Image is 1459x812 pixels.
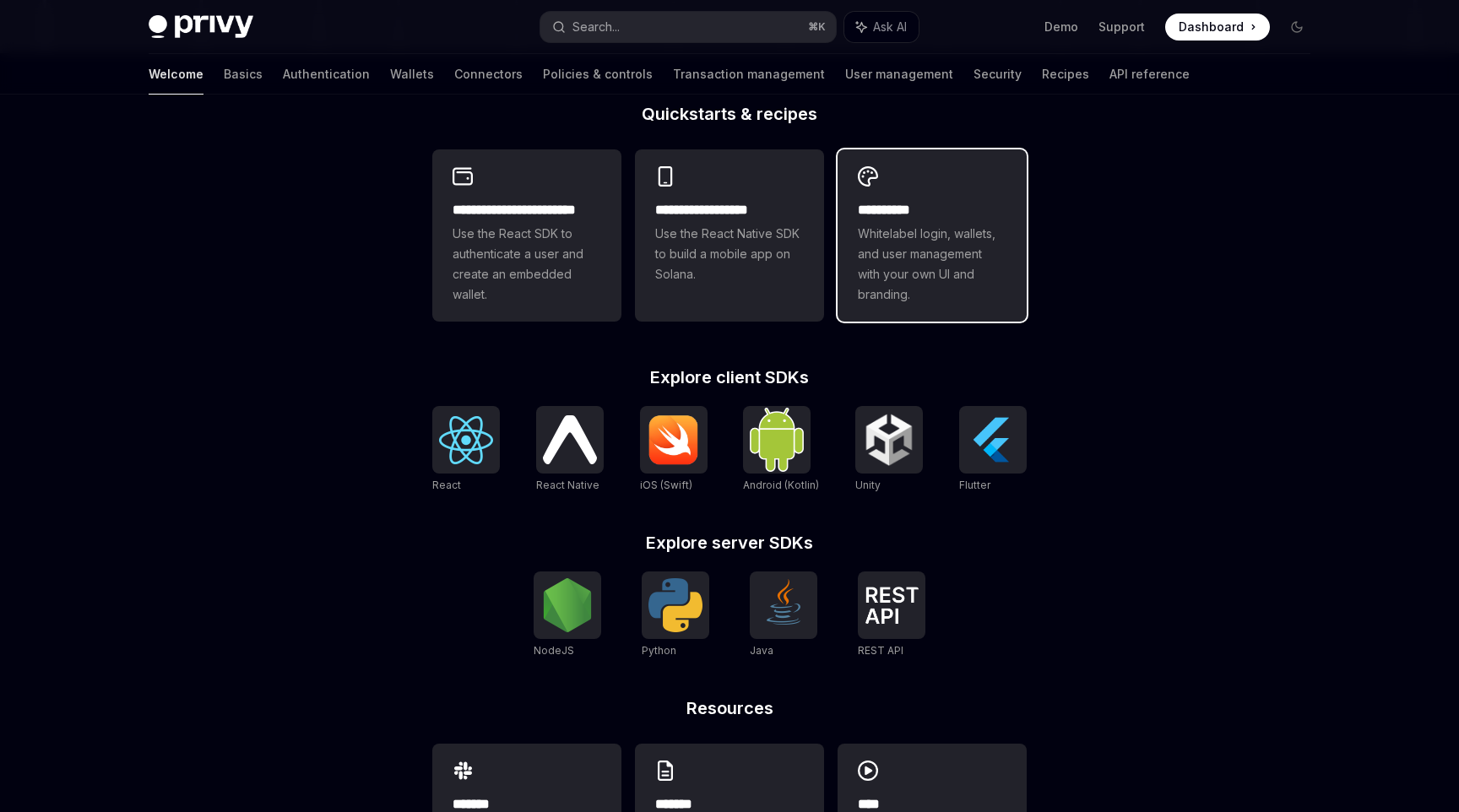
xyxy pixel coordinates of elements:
[844,12,919,42] button: Ask AI
[543,54,653,95] a: Policies & controls
[283,54,370,95] a: Authentication
[750,408,804,471] img: Android (Kotlin)
[757,578,811,632] img: Java
[862,413,916,467] img: Unity
[439,416,493,464] img: React
[1044,19,1078,35] a: Demo
[642,571,709,659] a: PythonPython
[1283,14,1310,41] button: Toggle dark mode
[432,106,1027,122] h2: Quickstarts & recipes
[642,644,676,657] span: Python
[454,54,523,95] a: Connectors
[743,479,819,491] span: Android (Kotlin)
[865,587,919,624] img: REST API
[536,406,604,494] a: React NativeReact Native
[648,578,702,632] img: Python
[543,415,597,463] img: React Native
[655,224,804,284] span: Use the React Native SDK to build a mobile app on Solana.
[858,224,1006,305] span: Whitelabel login, wallets, and user management with your own UI and branding.
[845,54,953,95] a: User management
[432,479,461,491] span: React
[966,413,1020,467] img: Flutter
[640,406,708,494] a: iOS (Swift)iOS (Swift)
[750,571,817,659] a: JavaJava
[673,54,825,95] a: Transaction management
[858,571,925,659] a: REST APIREST API
[635,149,824,322] a: **** **** **** ***Use the React Native SDK to build a mobile app on Solana.
[390,54,434,95] a: Wallets
[536,479,599,491] span: React Native
[1042,54,1089,95] a: Recipes
[750,644,773,657] span: Java
[855,479,881,491] span: Unity
[432,700,1027,717] h2: Resources
[432,534,1027,551] h2: Explore server SDKs
[149,15,253,39] img: dark logo
[572,17,620,37] div: Search...
[743,406,819,494] a: Android (Kotlin)Android (Kotlin)
[224,54,263,95] a: Basics
[1179,19,1244,35] span: Dashboard
[534,571,601,659] a: NodeJSNodeJS
[534,644,574,657] span: NodeJS
[432,406,500,494] a: ReactReact
[647,414,701,465] img: iOS (Swift)
[858,644,903,657] span: REST API
[873,19,907,35] span: Ask AI
[1109,54,1190,95] a: API reference
[959,479,990,491] span: Flutter
[808,20,826,34] span: ⌘ K
[1098,19,1145,35] a: Support
[540,578,594,632] img: NodeJS
[453,224,601,305] span: Use the React SDK to authenticate a user and create an embedded wallet.
[959,406,1027,494] a: FlutterFlutter
[640,479,692,491] span: iOS (Swift)
[540,12,836,42] button: Search...⌘K
[1165,14,1270,41] a: Dashboard
[855,406,923,494] a: UnityUnity
[432,369,1027,386] h2: Explore client SDKs
[838,149,1027,322] a: **** *****Whitelabel login, wallets, and user management with your own UI and branding.
[149,54,203,95] a: Welcome
[974,54,1022,95] a: Security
